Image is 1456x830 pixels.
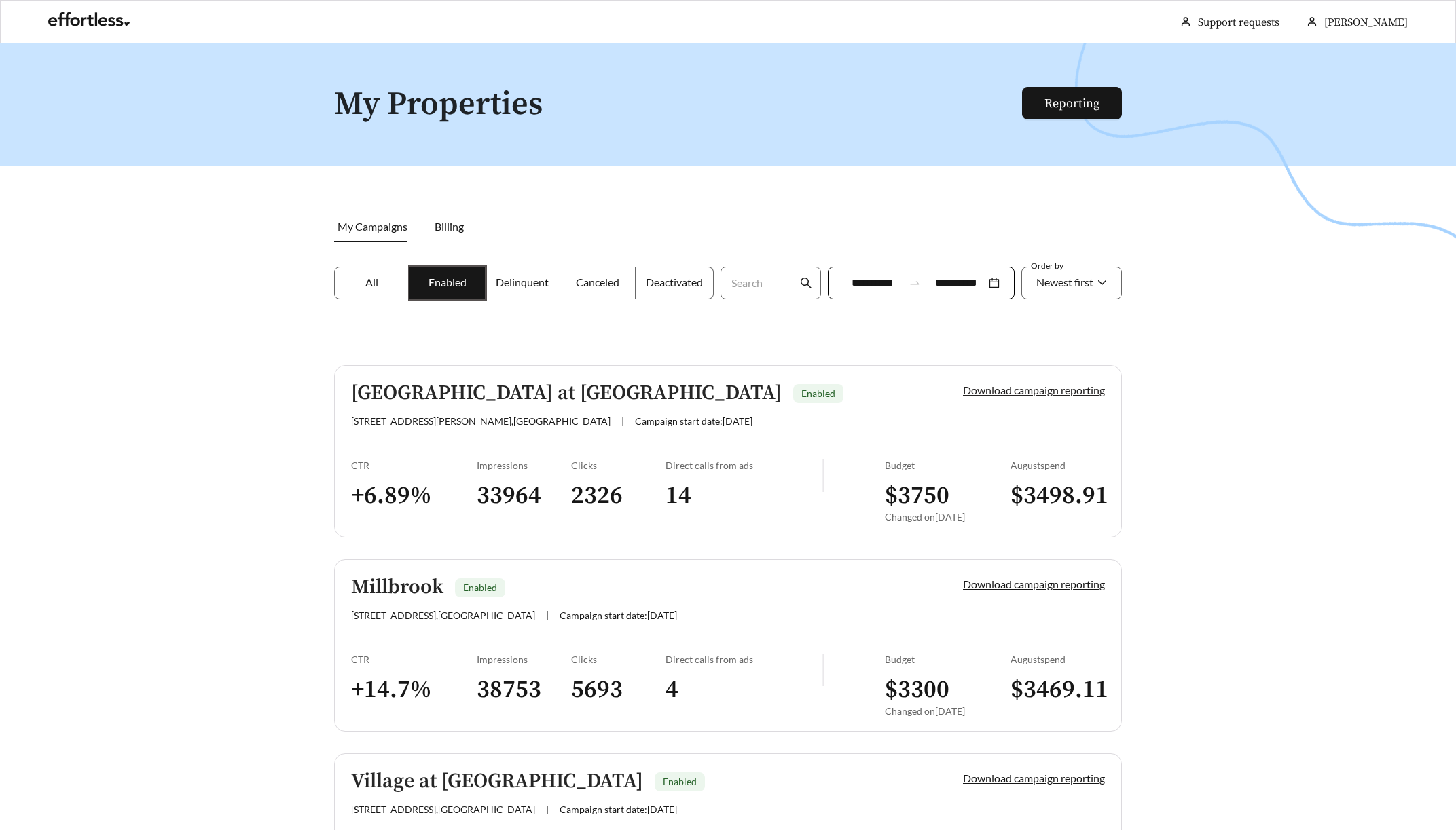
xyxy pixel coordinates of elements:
span: [STREET_ADDRESS] , [GEOGRAPHIC_DATA] [351,609,535,621]
h5: Millbrook [351,576,443,599]
h5: Village at [GEOGRAPHIC_DATA] [351,770,643,793]
a: MillbrookEnabled[STREET_ADDRESS],[GEOGRAPHIC_DATA]|Campaign start date:[DATE]Download campaign re... [334,559,1122,732]
div: CTR [351,459,477,471]
span: All [365,276,378,288]
a: Download campaign reporting [963,383,1105,396]
img: line [822,459,824,492]
div: Direct calls from ads [666,654,822,665]
a: [GEOGRAPHIC_DATA] at [GEOGRAPHIC_DATA]Enabled[STREET_ADDRESS][PERSON_NAME],[GEOGRAPHIC_DATA]|Camp... [334,365,1122,537]
a: Support requests [1198,16,1279,29]
span: Campaign start date: [DATE] [560,804,677,815]
h3: $ 3498.91 [1011,480,1105,511]
div: CTR [351,654,477,665]
span: swap-right [909,277,921,289]
span: | [546,804,549,815]
span: Deactivated [646,276,703,288]
h3: $ 3469.11 [1011,675,1105,705]
h3: 33964 [477,480,571,511]
h3: + 14.7 % [351,675,477,705]
a: Reporting [1044,96,1099,111]
span: Campaign start date: [DATE] [635,415,752,427]
span: [STREET_ADDRESS] , [GEOGRAPHIC_DATA] [351,804,535,815]
span: Canceled [576,276,619,288]
div: August spend [1011,459,1105,471]
div: Clicks [571,459,666,471]
h3: 38753 [477,675,571,705]
span: Billing [435,220,464,233]
span: Enabled [429,276,467,288]
div: Impressions [477,459,571,471]
h5: [GEOGRAPHIC_DATA] at [GEOGRAPHIC_DATA] [351,382,782,404]
span: | [621,415,624,427]
div: Budget [885,654,1011,665]
span: Enabled [463,582,497,593]
span: [STREET_ADDRESS][PERSON_NAME] , [GEOGRAPHIC_DATA] [351,415,611,427]
span: Enabled [801,388,835,399]
h3: $ 3750 [885,480,1011,511]
a: Download campaign reporting [963,578,1105,590]
h3: $ 3300 [885,675,1011,705]
div: Changed on [DATE] [885,705,1011,717]
h3: 2326 [571,480,666,511]
img: line [822,654,824,686]
button: Reporting [1022,87,1122,119]
span: Delinquent [496,276,549,288]
div: Direct calls from ads [666,459,822,471]
a: Download campaign reporting [963,772,1105,785]
span: Campaign start date: [DATE] [560,609,677,621]
h3: 14 [666,480,822,511]
span: to [909,277,921,289]
div: August spend [1011,654,1105,665]
span: | [546,609,549,621]
span: search [800,277,812,289]
span: [PERSON_NAME] [1324,16,1408,29]
h3: 4 [666,675,822,705]
span: Newest first [1036,276,1093,288]
span: Enabled [663,776,697,787]
span: My Campaigns [338,220,407,233]
div: Impressions [477,654,571,665]
h3: + 6.89 % [351,480,477,511]
div: Changed on [DATE] [885,511,1011,523]
div: Clicks [571,654,666,665]
div: Budget [885,459,1011,471]
h3: 5693 [571,675,666,705]
h1: My Properties [334,87,1023,123]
